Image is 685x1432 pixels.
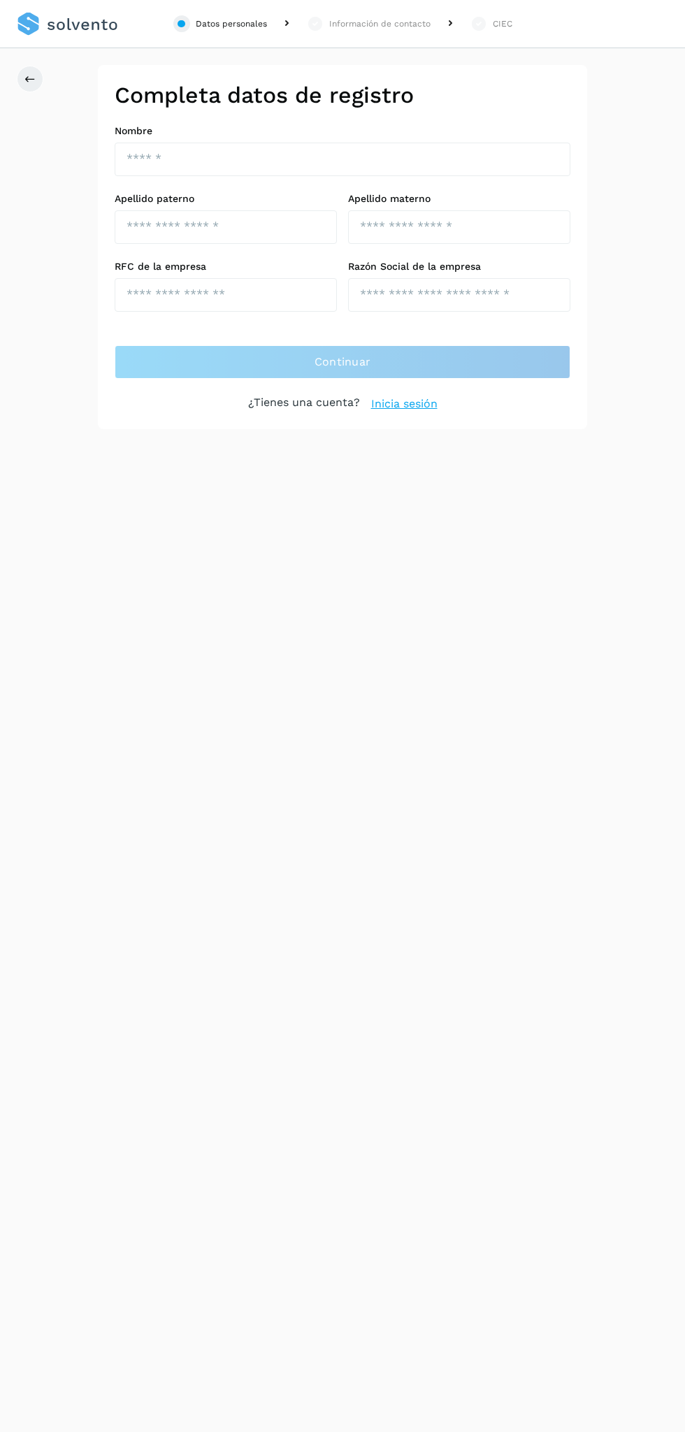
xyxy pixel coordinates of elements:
[329,17,431,30] div: Información de contacto
[115,261,337,273] label: RFC de la empresa
[115,345,570,379] button: Continuar
[315,354,371,370] span: Continuar
[196,17,267,30] div: Datos personales
[493,17,512,30] div: CIEC
[371,396,438,412] a: Inicia sesión
[348,193,570,205] label: Apellido materno
[115,125,570,137] label: Nombre
[115,193,337,205] label: Apellido paterno
[115,82,570,108] h2: Completa datos de registro
[248,396,360,412] p: ¿Tienes una cuenta?
[348,261,570,273] label: Razón Social de la empresa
